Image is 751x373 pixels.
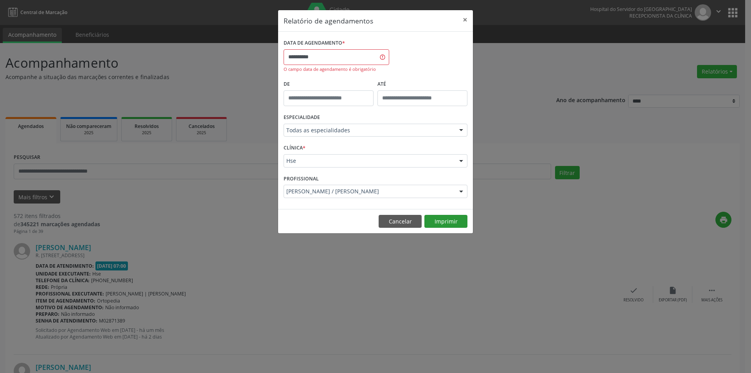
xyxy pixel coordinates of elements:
label: CLÍNICA [284,142,305,154]
button: Imprimir [424,215,467,228]
div: O campo data de agendamento é obrigatório [284,66,389,73]
label: ESPECIALIDADE [284,112,320,124]
label: PROFISSIONAL [284,173,319,185]
h5: Relatório de agendamentos [284,16,373,26]
button: Cancelar [379,215,422,228]
span: Hse [286,157,451,165]
label: De [284,78,374,90]
button: Close [457,10,473,29]
label: ATÉ [377,78,467,90]
span: Todas as especialidades [286,126,451,134]
label: DATA DE AGENDAMENTO [284,37,345,49]
span: [PERSON_NAME] / [PERSON_NAME] [286,187,451,195]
